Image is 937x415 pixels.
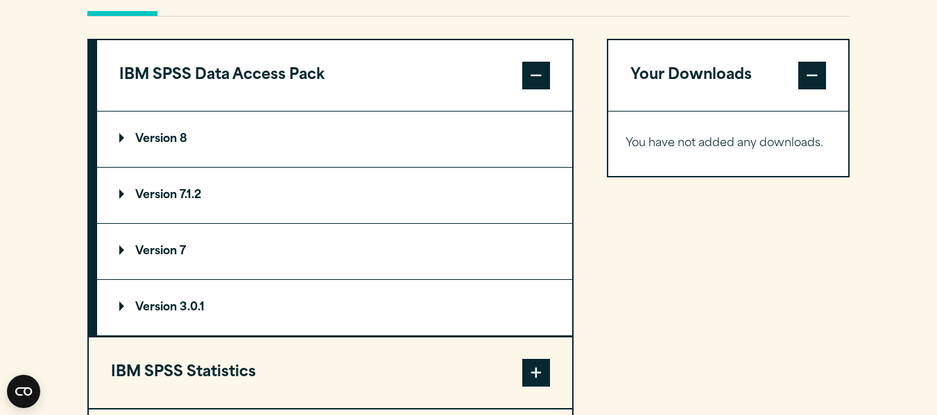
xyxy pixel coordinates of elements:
[97,112,572,167] summary: Version 8
[608,111,849,176] div: Your Downloads
[97,224,572,279] summary: Version 7
[97,280,572,335] summary: Version 3.0.1
[89,337,572,408] button: IBM SPSS Statistics
[119,302,205,313] p: Version 3.0.1
[97,111,572,336] div: IBM SPSS Data Access Pack
[119,134,187,145] p: Version 8
[119,246,186,257] p: Version 7
[626,134,832,154] p: You have not added any downloads.
[119,190,201,201] p: Version 7.1.2
[608,40,849,111] button: Your Downloads
[97,40,572,111] button: IBM SPSS Data Access Pack
[97,168,572,223] summary: Version 7.1.2
[7,375,40,408] button: Open CMP widget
